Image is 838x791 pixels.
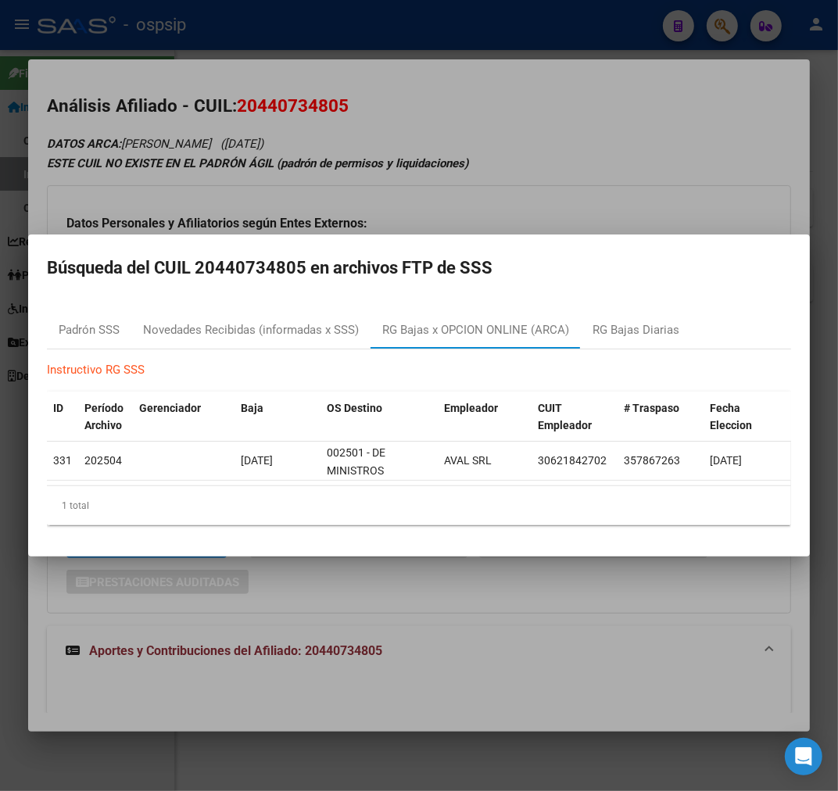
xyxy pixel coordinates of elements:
[84,402,124,432] span: Período Archivo
[53,454,84,467] span: 33197
[710,454,742,467] span: [DATE]
[133,392,235,443] datatable-header-cell: Gerenciador
[618,392,704,443] datatable-header-cell: # Traspaso
[593,321,679,339] div: RG Bajas Diarias
[382,321,569,339] div: RG Bajas x OPCION ONLINE (ARCA)
[444,452,492,470] div: AVAL SRL
[47,253,791,283] h2: Búsqueda del CUIL 20440734805 en archivos FTP de SSS
[59,321,120,339] div: Padrón SSS
[53,402,63,414] span: ID
[538,454,607,467] span: 30621842702
[624,402,679,414] span: # Traspaso
[327,402,382,414] span: OS Destino
[143,321,359,339] div: Novedades Recibidas (informadas x SSS)
[139,402,201,414] span: Gerenciador
[624,454,680,467] span: 357867263
[532,392,618,443] datatable-header-cell: CUIT Empleador
[785,738,822,775] div: Open Intercom Messenger
[47,363,145,377] a: Instructivo RG SSS
[47,486,791,525] div: 1 total
[321,392,438,443] datatable-header-cell: OS Destino
[241,452,314,470] div: [DATE]
[710,402,752,432] span: Fecha Eleccion
[78,392,133,443] datatable-header-cell: Período Archivo
[84,454,122,467] span: 202504
[444,402,498,414] span: Empleador
[47,392,78,443] datatable-header-cell: ID
[538,402,592,432] span: CUIT Empleador
[704,392,790,443] datatable-header-cell: Fecha Eleccion
[327,446,417,512] span: 002501 - DE MINISTROS SECRETARIOS Y SUBSECRETARIOS
[438,392,532,443] datatable-header-cell: Empleador
[235,392,321,443] datatable-header-cell: Baja
[241,402,263,414] span: Baja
